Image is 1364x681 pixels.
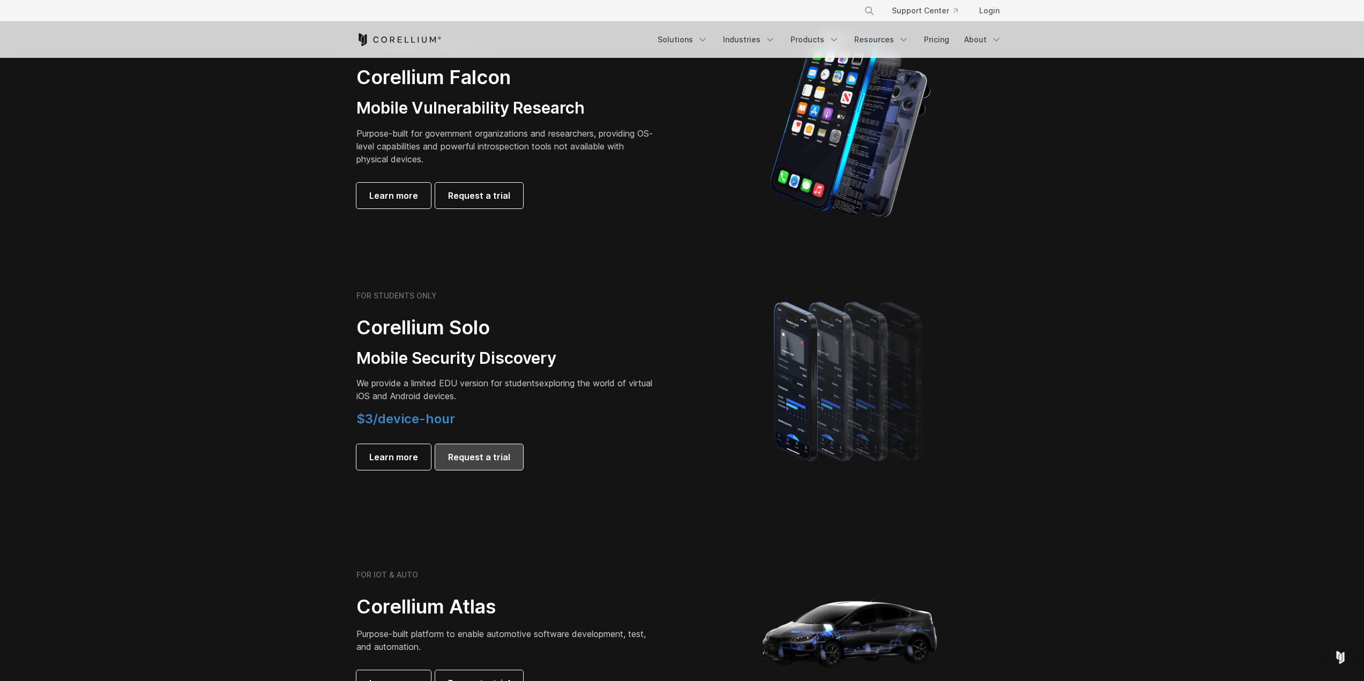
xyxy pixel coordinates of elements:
[356,348,657,369] h3: Mobile Security Discovery
[784,30,846,49] a: Products
[356,628,646,652] span: Purpose-built platform to enable automotive software development, test, and automation.
[356,377,657,402] p: exploring the world of virtual iOS and Android devices.
[356,570,418,580] h6: FOR IOT & AUTO
[356,183,431,208] a: Learn more
[770,31,931,219] img: iPhone model separated into the mechanics used to build the physical device.
[356,411,455,426] span: $3/device-hour
[356,595,657,619] h2: Corellium Atlas
[651,30,1008,49] div: Navigation Menu
[369,189,418,202] span: Learn more
[971,1,1008,20] a: Login
[752,287,948,474] img: A lineup of four iPhone models becoming more gradient and blurred
[918,30,956,49] a: Pricing
[435,183,523,208] a: Request a trial
[848,30,915,49] a: Resources
[958,30,1008,49] a: About
[1328,645,1353,670] div: Open Intercom Messenger
[356,33,442,46] a: Corellium Home
[448,189,510,202] span: Request a trial
[369,451,418,463] span: Learn more
[717,30,782,49] a: Industries
[356,65,657,89] h2: Corellium Falcon
[356,444,431,470] a: Learn more
[356,98,657,118] h3: Mobile Vulnerability Research
[356,127,657,166] p: Purpose-built for government organizations and researchers, providing OS-level capabilities and p...
[448,451,510,463] span: Request a trial
[860,1,879,20] button: Search
[435,444,523,470] a: Request a trial
[851,1,1008,20] div: Navigation Menu
[651,30,714,49] a: Solutions
[356,378,539,388] span: We provide a limited EDU version for students
[356,316,657,340] h2: Corellium Solo
[883,1,966,20] a: Support Center
[356,291,437,301] h6: FOR STUDENTS ONLY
